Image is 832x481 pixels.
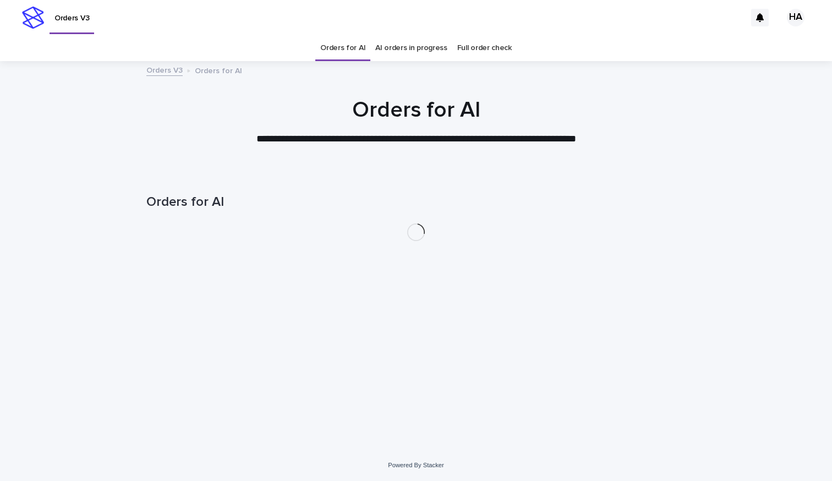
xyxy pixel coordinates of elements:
h1: Orders for AI [146,97,686,123]
a: Orders for AI [320,35,365,61]
a: Powered By Stacker [388,462,444,468]
p: Orders for AI [195,64,242,76]
div: HA [787,9,804,26]
img: stacker-logo-s-only.png [22,7,44,29]
h1: Orders for AI [146,194,686,210]
a: Orders V3 [146,63,183,76]
a: AI orders in progress [375,35,447,61]
a: Full order check [457,35,512,61]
